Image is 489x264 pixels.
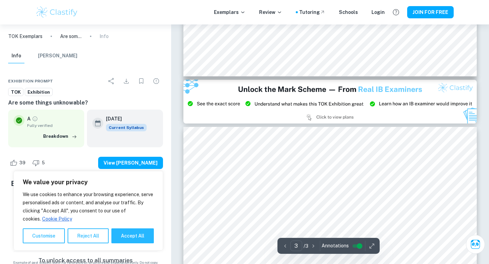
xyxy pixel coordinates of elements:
[466,235,485,254] button: Ask Clai
[390,6,402,18] button: Help and Feedback
[304,242,308,250] p: / 3
[98,157,163,169] button: View [PERSON_NAME]
[120,74,133,88] div: Download
[105,74,118,88] div: Share
[299,8,325,16] a: Tutoring
[8,49,24,63] button: Info
[111,228,154,243] button: Accept All
[407,6,454,18] button: JOIN FOR FREE
[8,88,23,96] a: TOK
[27,115,31,122] p: A
[8,89,23,96] span: TOK
[23,178,154,186] p: We value your privacy
[106,124,147,131] div: This exemplar is based on the current syllabus. Feel free to refer to it for inspiration/ideas wh...
[38,159,49,166] span: 5
[11,178,160,189] h5: Examiner's summary
[372,8,385,16] a: Login
[32,116,38,122] a: Grade fully verified
[25,89,52,96] span: Exhibition
[8,33,42,40] a: TOK Exemplars
[8,157,29,168] div: Like
[42,216,72,222] a: Cookie Policy
[322,242,349,249] span: Annotations
[14,171,163,250] div: We value your privacy
[25,88,53,96] a: Exhibition
[134,74,148,88] div: Bookmark
[106,124,147,131] span: Current Syllabus
[214,8,246,16] p: Exemplars
[27,122,79,129] span: Fully verified
[183,80,477,124] img: Ad
[31,157,49,168] div: Dislike
[60,33,82,40] p: Are some things unknowable?
[8,99,163,107] h6: Are some things unknowable?
[99,33,109,40] p: Info
[41,131,79,142] button: Breakdown
[23,228,65,243] button: Customise
[23,190,154,223] p: We use cookies to enhance your browsing experience, serve personalised ads or content, and analys...
[106,115,141,122] h6: [DATE]
[35,5,78,19] img: Clastify logo
[68,228,109,243] button: Reject All
[259,8,282,16] p: Review
[339,8,358,16] a: Schools
[38,49,77,63] button: [PERSON_NAME]
[149,74,163,88] div: Report issue
[8,78,53,84] span: Exhibition Prompt
[16,159,29,166] span: 39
